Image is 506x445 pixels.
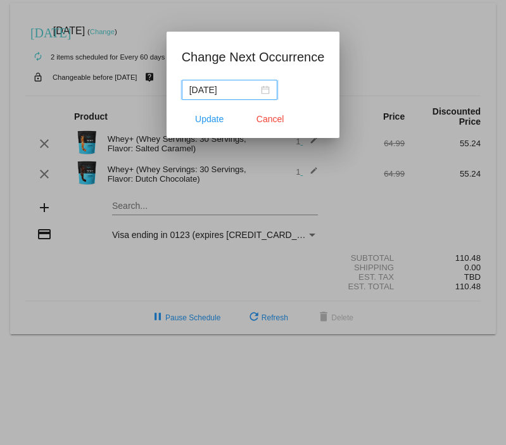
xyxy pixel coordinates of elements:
span: Cancel [256,114,284,124]
h1: Change Next Occurrence [182,47,325,67]
input: Select date [189,83,258,97]
button: Update [182,108,237,130]
button: Close dialog [243,108,298,130]
span: Update [195,114,224,124]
